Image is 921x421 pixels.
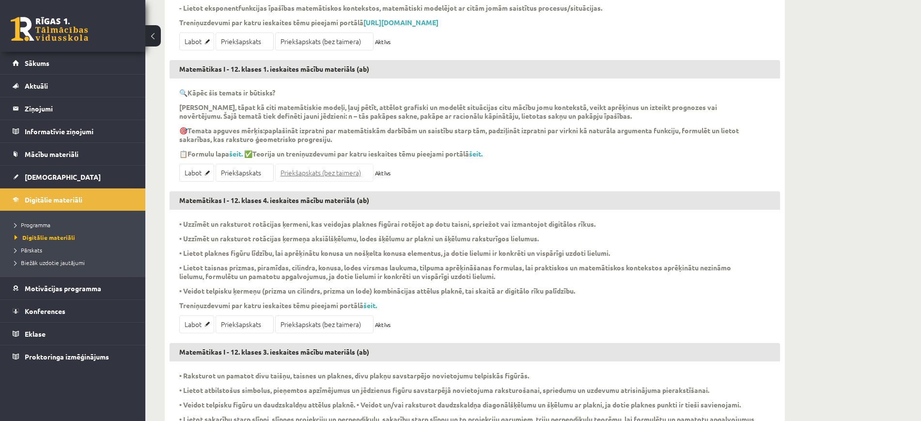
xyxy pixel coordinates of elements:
[375,321,391,328] span: Aktīvs
[179,3,602,12] p: - Lietot eksponentfunkcijas īpašības matemātiskos kontekstos, matemātiski modelējot ar citām jomā...
[363,18,438,27] a: [URL][DOMAIN_NAME]
[179,301,377,310] p: Treniņuzdevumi par katru ieskaites tēmu pieejami portālā
[13,345,133,368] a: Proktoringa izmēģinājums
[187,88,275,97] b: Kāpēc šis temats ir būtisks?
[244,149,483,158] p: ✅
[179,149,243,158] p: 📋
[187,149,243,158] strong: Formulu lapa
[25,81,48,90] span: Aktuāli
[25,120,133,142] legend: Informatīvie ziņojumi
[25,329,46,338] span: Eklase
[15,233,136,242] a: Digitālie materiāli
[179,18,438,27] p: Treniņuzdevumi par katru ieskaites tēmu pieejami portālā
[13,300,133,322] a: Konferences
[252,149,483,158] strong: Teorija un treniņuzdevumi par katru ieskaites tēmu pieejami portālā
[179,219,595,228] p: • Uzzīmēt un raksturot rotācijas ķermeni, kas veidojas plaknes figūrai rotējot ap dotu taisni, sp...
[25,59,49,67] span: Sākums
[179,88,275,97] p: 🔍
[363,301,377,310] a: šeit.
[216,315,274,333] a: Priekšapskats
[179,263,756,281] p: • Lietot taisnas prizmas, piramīdas, cilindra, konusa, lodes virsmas laukuma, tilpuma aprēķināšan...
[15,246,136,254] a: Pārskats
[216,164,274,182] a: Priekšapskats
[13,323,133,345] a: Eklase
[170,60,780,78] h3: Matemātikas I - 12. klases 1. ieskaites mācību materiāls (ab)
[179,249,610,257] p: • Lietot plaknes figūru līdzību, lai aprēķinātu konusa un nošķelta konusa elementus, ja dotie lie...
[13,120,133,142] a: Informatīvie ziņojumi
[179,164,214,182] a: Labot
[275,164,374,182] a: Priekšapskats (bez taimera)
[357,400,741,409] p: • Veidot un/vai raksturot daudzskaldņa diagonālšķēlumu un šķēlumu ar plakni, ja dotie plaknes pun...
[13,188,133,211] a: Digitālie materiāli
[179,126,756,143] p: 🎯 paplašināt izpratni par matemātiskām darbībām un saistību starp tām, padziļināt izpratni par vi...
[179,315,214,333] a: Labot
[179,400,355,409] p: • Veidot telpisku figūru un daudzskaldņu attēlus plaknē.
[216,32,274,50] a: Priekšapskats
[179,386,709,394] p: • Lietot atbilstošus simbolus, pieņemtos apzīmējumus un jēdzienus figūru savstarpējā novietojuma ...
[275,32,374,50] a: Priekšapskats (bez taimera)
[25,172,101,181] span: [DEMOGRAPHIC_DATA]
[15,246,42,254] span: Pārskats
[13,277,133,299] a: Motivācijas programma
[15,259,85,266] span: Biežāk uzdotie jautājumi
[13,97,133,120] a: Ziņojumi
[170,343,780,361] h3: Matemātikas I - 12. klases 3. ieskaites mācību materiāls (ab)
[170,191,780,210] h3: Matemātikas I - 12. klases 4. ieskaites mācību materiāls (ab)
[179,103,756,120] p: [PERSON_NAME], tāpat kā citi matemātiskie modeļi, ļauj pētīt, attēlot grafiski un modelēt situāci...
[15,234,75,241] span: Digitālie materiāli
[375,169,391,177] span: Aktīvs
[13,75,133,97] a: Aktuāli
[13,166,133,188] a: [DEMOGRAPHIC_DATA]
[15,258,136,267] a: Biežāk uzdotie jautājumi
[469,149,483,158] a: šeit.
[179,32,214,50] a: Labot
[25,284,101,293] span: Motivācijas programma
[25,195,82,204] span: Digitālie materiāli
[275,315,374,333] a: Priekšapskats (bez taimera)
[187,126,265,135] b: Temata apguves mērķis:
[13,52,133,74] a: Sākums
[229,149,243,158] a: šeit.
[179,286,575,295] p: • Veidot telpisku ķermeņu (prizma un cilindrs, prizma un lode) kombinācijas attēlus plaknē, tai s...
[15,220,136,229] a: Programma
[25,97,133,120] legend: Ziņojumi
[375,38,391,46] span: Aktīvs
[25,307,65,315] span: Konferences
[13,143,133,165] a: Mācību materiāli
[179,371,529,380] p: • Raksturot un pamatot divu taišņu, taisnes un plaknes, divu plakņu savstarpējo novietojumu telpi...
[15,221,50,229] span: Programma
[25,352,109,361] span: Proktoringa izmēģinājums
[11,17,88,41] a: Rīgas 1. Tālmācības vidusskola
[25,150,78,158] span: Mācību materiāli
[179,234,539,243] p: • Uzzīmēt un raksturot rotācijas ķermeņa aksiālšķēlumu, lodes šķēlumu ar plakni un šķēlumu rakstu...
